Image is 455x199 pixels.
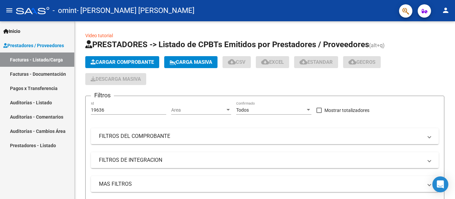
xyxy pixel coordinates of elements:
[294,56,338,68] button: Estandar
[228,59,245,65] span: CSV
[91,76,141,82] span: Descarga Masiva
[99,133,423,140] mat-panel-title: FILTROS DEL COMPROBANTE
[5,6,13,14] mat-icon: menu
[442,6,450,14] mat-icon: person
[223,56,251,68] button: CSV
[53,3,77,18] span: - omint
[3,28,20,35] span: Inicio
[91,152,439,168] mat-expansion-panel-header: FILTROS DE INTEGRACION
[432,176,448,192] div: Open Intercom Messenger
[3,42,64,49] span: Prestadores / Proveedores
[261,59,284,65] span: EXCEL
[91,176,439,192] mat-expansion-panel-header: MAS FILTROS
[369,42,385,49] span: (alt+q)
[170,59,212,65] span: Carga Masiva
[85,73,146,85] app-download-masive: Descarga masiva de comprobantes (adjuntos)
[85,33,113,38] a: Video tutorial
[261,58,269,66] mat-icon: cloud_download
[348,59,375,65] span: Gecros
[348,58,356,66] mat-icon: cloud_download
[256,56,289,68] button: EXCEL
[99,180,423,188] mat-panel-title: MAS FILTROS
[228,58,236,66] mat-icon: cloud_download
[91,91,114,100] h3: Filtros
[299,58,307,66] mat-icon: cloud_download
[171,107,225,113] span: Area
[85,73,146,85] button: Descarga Masiva
[91,59,154,65] span: Cargar Comprobante
[85,56,159,68] button: Cargar Comprobante
[99,156,423,164] mat-panel-title: FILTROS DE INTEGRACION
[343,56,381,68] button: Gecros
[236,107,249,113] span: Todos
[85,40,369,49] span: PRESTADORES -> Listado de CPBTs Emitidos por Prestadores / Proveedores
[77,3,195,18] span: - [PERSON_NAME] [PERSON_NAME]
[299,59,333,65] span: Estandar
[164,56,218,68] button: Carga Masiva
[91,128,439,144] mat-expansion-panel-header: FILTROS DEL COMPROBANTE
[324,106,369,114] span: Mostrar totalizadores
